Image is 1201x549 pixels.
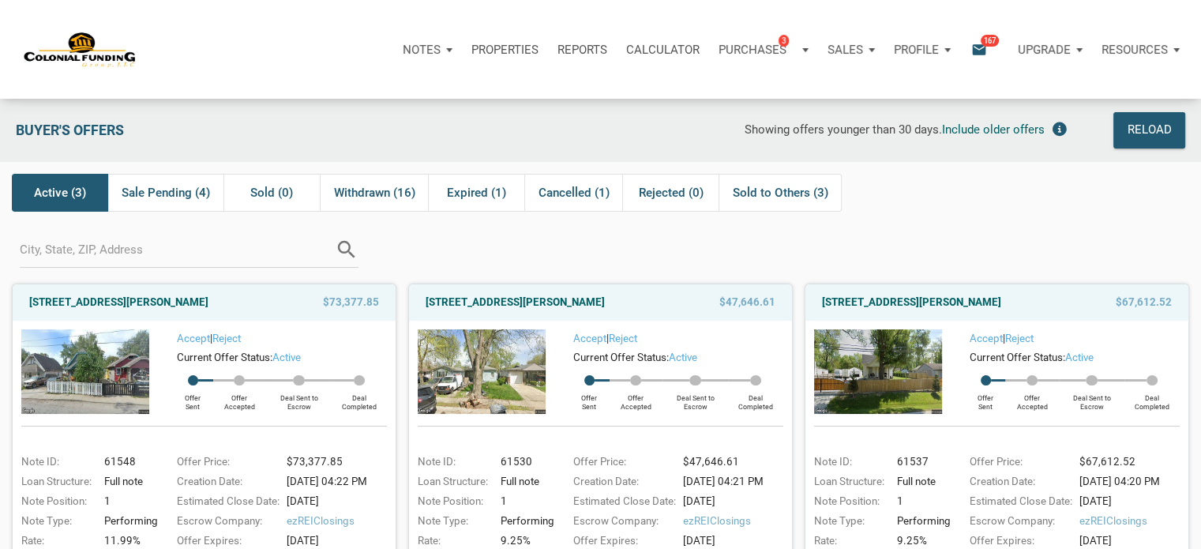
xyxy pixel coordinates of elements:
[393,26,462,73] button: Notes
[639,183,704,202] span: Rejected (0)
[122,183,210,202] span: Sale Pending (4)
[266,385,332,411] div: Deal Sent to Escrow
[169,454,282,470] div: Offer Price:
[213,385,267,411] div: Offer Accepted
[828,43,863,57] p: Sales
[814,329,942,413] img: 576457
[1127,120,1171,141] div: Reload
[962,533,1075,549] div: Offer Expires:
[683,513,791,529] span: ezREIClosings
[169,513,282,529] div: Escrow Company:
[418,329,546,413] img: 575873
[169,474,282,490] div: Creation Date:
[13,494,99,510] div: Note Position:
[610,385,663,411] div: Offer Accepted
[332,385,387,411] div: Deal Completed
[1059,385,1124,411] div: Deal Sent to Escrow
[223,174,320,212] div: Sold (0)
[962,454,1075,470] div: Offer Price:
[892,533,950,549] div: 9.25%
[320,174,428,212] div: Withdrawn (16)
[806,533,892,549] div: Rate:
[962,513,1075,529] div: Escrow Company:
[426,293,605,312] a: [STREET_ADDRESS][PERSON_NAME]
[496,513,554,529] div: Performing
[892,494,950,510] div: 1
[1102,43,1168,57] p: Resources
[1018,43,1071,57] p: Upgrade
[282,494,395,510] div: [DATE]
[410,474,496,490] div: Loan Structure:
[806,474,892,490] div: Loan Structure:
[573,352,669,363] span: Current Offer Status:
[1113,112,1185,149] button: Reload
[565,454,678,470] div: Offer Price:
[565,494,678,510] div: Estimated Close Date:
[970,352,1065,363] span: Current Offer Status:
[524,174,622,212] div: Cancelled (1)
[410,513,496,529] div: Note Type:
[1005,385,1059,411] div: Offer Accepted
[622,174,719,212] div: Rejected (0)
[410,533,496,549] div: Rate:
[719,43,786,57] p: Purchases
[962,474,1075,490] div: Creation Date:
[99,513,157,529] div: Performing
[806,454,892,470] div: Note ID:
[569,385,609,411] div: Offer Sent
[548,26,617,73] button: Reports
[24,31,137,69] img: NoteUnlimited
[539,183,610,202] span: Cancelled (1)
[169,494,282,510] div: Estimated Close Date:
[962,494,1075,510] div: Estimated Close Date:
[428,174,524,212] div: Expired (1)
[177,333,241,344] span: |
[970,333,1003,344] a: Accept
[745,122,942,137] span: Showing offers younger than 30 days.
[806,513,892,529] div: Note Type:
[8,112,363,149] div: Buyer's Offers
[177,352,272,363] span: Current Offer Status:
[1116,293,1172,312] span: $67,612.52
[282,474,395,490] div: [DATE] 04:22 PM
[410,494,496,510] div: Note Position:
[970,40,989,58] i: email
[1092,26,1189,73] button: Resources
[34,183,86,202] span: Active (3)
[728,385,783,411] div: Deal Completed
[573,333,637,344] span: |
[981,34,999,47] span: 167
[1065,352,1094,363] span: active
[447,183,506,202] span: Expired (1)
[894,43,939,57] p: Profile
[282,454,395,470] div: $73,377.85
[272,352,301,363] span: active
[617,26,709,73] a: Calculator
[250,183,293,202] span: Sold (0)
[13,474,99,490] div: Loan Structure:
[496,474,554,490] div: Full note
[496,494,554,510] div: 1
[12,174,108,212] div: Active (3)
[177,333,210,344] a: Accept
[884,26,960,73] button: Profile
[709,26,818,73] button: Purchases3
[678,494,791,510] div: [DATE]
[173,385,212,411] div: Offer Sent
[806,494,892,510] div: Note Position:
[212,333,241,344] a: Reject
[29,293,208,312] a: [STREET_ADDRESS][PERSON_NAME]
[410,454,496,470] div: Note ID:
[942,122,1045,137] span: Include older offers
[462,26,548,73] a: Properties
[471,43,539,57] p: Properties
[21,329,149,413] img: 576834
[818,26,884,73] button: Sales
[99,533,157,549] div: 11.99%
[970,333,1034,344] span: |
[573,333,606,344] a: Accept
